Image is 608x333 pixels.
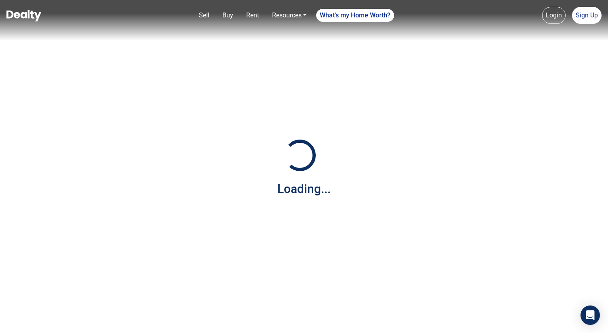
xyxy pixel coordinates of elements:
[196,7,213,23] a: Sell
[277,180,331,198] div: Loading...
[316,9,394,22] a: What's my Home Worth?
[542,7,566,24] a: Login
[219,7,236,23] a: Buy
[280,135,320,176] img: Loading
[243,7,262,23] a: Rent
[581,305,600,325] div: Open Intercom Messenger
[6,10,41,21] img: Dealty - Buy, Sell & Rent Homes
[572,7,602,24] a: Sign Up
[269,7,310,23] a: Resources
